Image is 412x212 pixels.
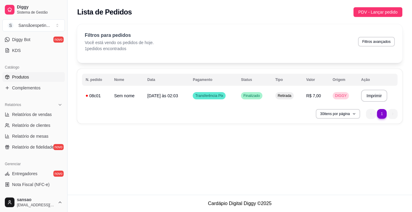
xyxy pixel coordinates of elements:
th: Origem [329,74,357,86]
a: Produtos [2,72,65,82]
span: Entregadores [12,171,37,177]
a: Entregadoresnovo [2,169,65,178]
a: Relatórios de vendas [2,110,65,119]
th: Ação [357,74,398,86]
th: Status [237,74,272,86]
button: Select a team [2,19,65,31]
div: Sansãoespetin ... [18,22,50,28]
span: sansao [17,197,55,203]
span: Nota Fiscal (NFC-e) [12,181,49,188]
span: [EMAIL_ADDRESS][DOMAIN_NAME] [17,203,55,207]
span: S [8,22,14,28]
span: Transferência Pix [194,93,224,98]
th: N. pedido [82,74,110,86]
span: Diggy Bot [12,37,30,43]
p: Você está vendo os pedidos de hoje. [85,40,154,46]
div: 08c01 [86,93,107,99]
th: Valor [303,74,329,86]
div: Gerenciar [2,159,65,169]
span: Sistema de Gestão [17,10,62,15]
button: 30itens por página [316,109,360,119]
th: Pagamento [189,74,237,86]
a: KDS [2,46,65,55]
span: Produtos [12,74,29,80]
span: KDS [12,47,21,53]
a: Complementos [2,83,65,93]
span: Controle de caixa [12,192,45,198]
h2: Lista de Pedidos [77,7,132,17]
span: Relatórios de vendas [12,111,52,117]
th: Tipo [272,74,303,86]
span: Complementos [12,85,40,91]
span: Relatório de clientes [12,122,50,128]
a: Controle de caixa [2,191,65,200]
li: pagination item 1 active [377,109,387,119]
span: Relatórios [5,102,21,107]
a: DiggySistema de Gestão [2,2,65,17]
button: sansao[EMAIL_ADDRESS][DOMAIN_NAME] [2,195,65,210]
footer: Cardápio Digital Diggy © 2025 [68,195,412,212]
button: PDV - Lançar pedido [353,7,402,17]
span: Relatório de fidelidade [12,144,54,150]
p: Filtros para pedidos [85,32,154,39]
a: Relatório de clientes [2,120,65,130]
a: Nota Fiscal (NFC-e) [2,180,65,189]
button: Imprimir [361,90,387,102]
span: [DATE] às 02:03 [147,93,178,98]
a: Diggy Botnovo [2,35,65,44]
span: DIGGY [334,93,348,98]
span: Finalizado [242,93,261,98]
span: Retirada [277,93,293,98]
td: Sem nome [110,87,144,104]
nav: pagination navigation [363,106,401,122]
span: Relatório de mesas [12,133,49,139]
div: Catálogo [2,63,65,72]
button: Filtros avançados [358,37,395,47]
span: PDV - Lançar pedido [358,9,398,15]
p: 1 pedidos encontrados [85,46,154,52]
a: Relatório de fidelidadenovo [2,142,65,152]
span: Diggy [17,5,62,10]
th: Nome [110,74,144,86]
a: Relatório de mesas [2,131,65,141]
span: R$ 7,00 [306,93,321,98]
th: Data [144,74,189,86]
